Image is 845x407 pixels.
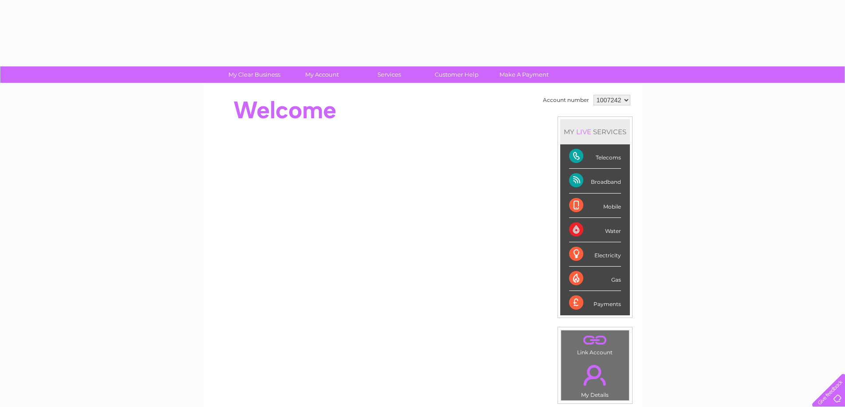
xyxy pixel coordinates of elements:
div: Telecoms [569,144,621,169]
a: . [563,360,627,391]
td: Link Account [561,330,629,358]
div: MY SERVICES [560,119,630,144]
td: My Details [561,357,629,401]
a: Make A Payment [487,66,561,83]
a: . [563,333,627,348]
div: Mobile [569,194,621,218]
a: Services [353,66,426,83]
div: Gas [569,267,621,291]
div: Electricity [569,242,621,267]
a: My Account [285,66,358,83]
div: Broadband [569,169,621,193]
a: Customer Help [420,66,493,83]
div: Water [569,218,621,242]
div: Payments [569,291,621,315]
div: LIVE [574,128,593,136]
a: My Clear Business [218,66,291,83]
td: Account number [541,93,591,108]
